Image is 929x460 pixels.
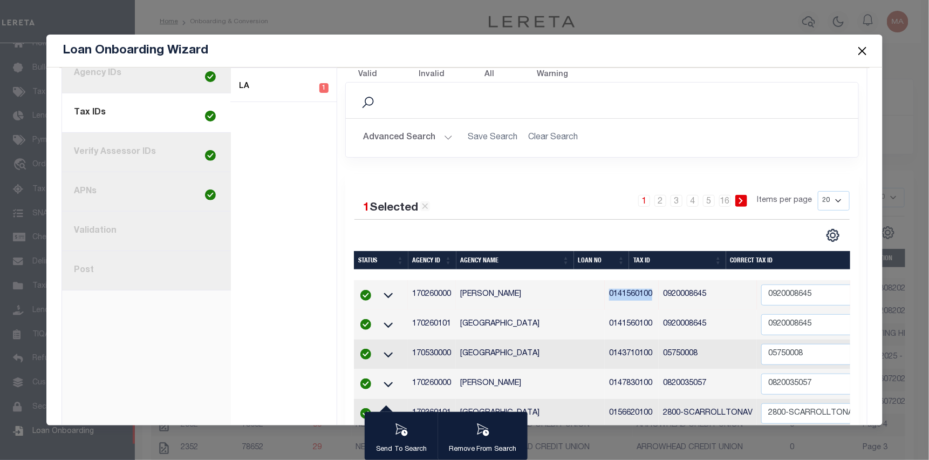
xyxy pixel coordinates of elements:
img: check-icon-green.svg [360,290,371,301]
td: 0920008645 [659,280,757,310]
h5: Loan Onboarding Wizard [63,43,208,58]
th: Correct Tax ID: activate to sort column ascending [726,251,879,269]
img: check-icon-green.svg [360,378,371,389]
td: 0920008645 [659,310,757,340]
a: Tax IDs [62,93,231,133]
td: [GEOGRAPHIC_DATA] [456,340,605,369]
td: 0147830100 [605,369,659,399]
td: [GEOGRAPHIC_DATA] [456,310,605,340]
td: 170260000 [408,369,456,399]
img: check-icon-green.svg [360,408,371,419]
a: APNs [62,172,231,212]
label: Show Valid [359,57,393,81]
a: Agency IDs [62,54,231,93]
th: Tax ID: activate to sort column ascending [629,251,726,269]
a: Validation [62,212,231,251]
a: 3 [671,195,682,207]
td: 2800-SCARROLLTONAV [659,399,757,429]
a: 1 [638,195,650,207]
th: Agency Name: activate to sort column ascending [456,251,574,269]
th: Agency ID: activate to sort column ascending [408,251,456,269]
label: Show All [484,57,511,81]
img: check-icon-green.svg [205,111,216,121]
div: Selected [363,200,430,217]
button: Close [856,44,870,58]
span: 1 [319,83,329,93]
td: 170260101 [408,310,456,340]
label: Show Warning [537,57,581,81]
td: 170360101 [408,399,456,429]
a: 5 [703,195,715,207]
a: 16 [719,195,731,207]
td: [PERSON_NAME] [456,280,605,310]
td: 170260000 [408,280,456,310]
button: Advanced Search [363,127,453,148]
td: 0156620100 [605,399,659,429]
td: 0143710100 [605,340,659,369]
img: check-icon-green.svg [360,349,371,360]
label: Show Invalid [419,57,458,81]
span: 1 [363,202,370,214]
img: check-icon-green.svg [205,150,216,161]
td: [GEOGRAPHIC_DATA] [456,399,605,429]
span: Items per page [757,195,812,207]
td: 170530000 [408,340,456,369]
a: Verify Assessor IDs [62,133,231,172]
a: 2 [654,195,666,207]
img: check-icon-green.svg [205,71,216,82]
td: 0141560100 [605,280,659,310]
td: 05750008 [659,340,757,369]
td: [PERSON_NAME] [456,369,605,399]
img: check-icon-green.svg [205,190,216,200]
label: LA [239,81,249,93]
td: 0141560100 [605,310,659,340]
th: Loan No: activate to sort column ascending [574,251,629,269]
a: Post [62,251,231,290]
img: check-icon-green.svg [360,319,371,330]
td: 0820035057 [659,369,757,399]
th: Status: activate to sort column ascending [354,251,408,269]
a: 4 [687,195,699,207]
